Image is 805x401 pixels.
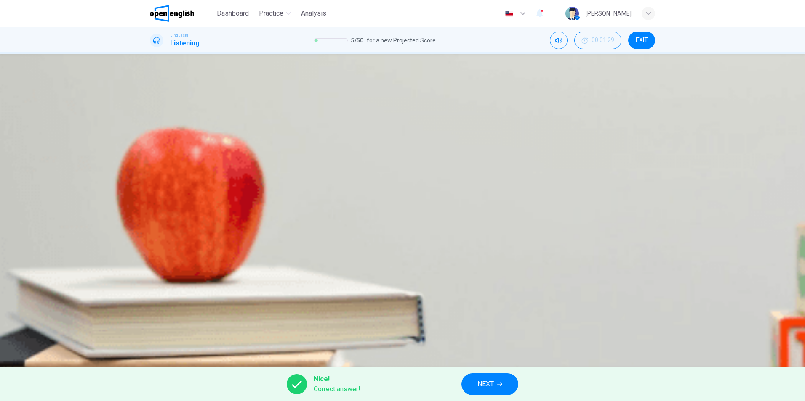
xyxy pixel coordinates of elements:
[574,32,621,49] div: Hide
[256,6,294,21] button: Practice
[351,35,363,45] span: 5 / 50
[586,8,632,18] div: [PERSON_NAME]
[213,6,252,21] button: Dashboard
[550,32,568,49] div: Mute
[574,32,621,49] button: 00:01:29
[170,32,191,38] span: Linguaskill
[628,32,655,49] button: EXIT
[170,38,200,48] h1: Listening
[636,37,648,44] span: EXIT
[314,384,360,394] span: Correct answer!
[298,6,330,21] button: Analysis
[217,8,249,18] span: Dashboard
[314,374,360,384] span: Nice!
[150,5,194,22] img: OpenEnglish logo
[504,11,514,17] img: en
[301,8,326,18] span: Analysis
[592,37,614,44] span: 00:01:29
[477,378,494,390] span: NEXT
[150,5,213,22] a: OpenEnglish logo
[461,373,518,395] button: NEXT
[259,8,283,18] span: Practice
[367,35,436,45] span: for a new Projected Score
[565,7,579,20] img: Profile picture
